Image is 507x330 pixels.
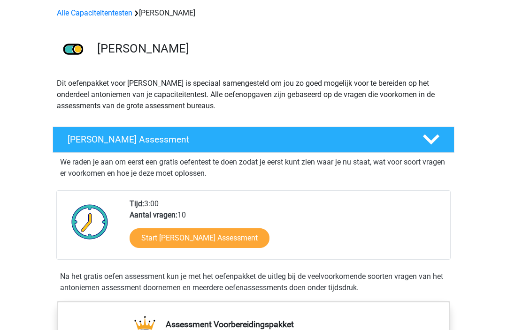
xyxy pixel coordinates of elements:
p: Dit oefenpakket voor [PERSON_NAME] is speciaal samengesteld om jou zo goed mogelijk voor te berei... [57,78,450,112]
img: antoniemen [53,30,93,70]
b: Tijd: [130,199,144,208]
div: [PERSON_NAME] [53,7,454,19]
img: Klok [66,198,114,245]
h4: [PERSON_NAME] Assessment [68,134,407,145]
b: Aantal vragen: [130,210,177,219]
a: [PERSON_NAME] Assessment [49,127,458,153]
div: Na het gratis oefen assessment kun je met het oefenpakket de uitleg bij de veelvoorkomende soorte... [56,271,451,293]
div: 3:00 10 [123,198,450,259]
a: Start [PERSON_NAME] Assessment [130,228,269,248]
a: Alle Capaciteitentesten [57,8,132,17]
h3: [PERSON_NAME] [97,41,447,56]
p: We raden je aan om eerst een gratis oefentest te doen zodat je eerst kunt zien waar je nu staat, ... [60,157,447,179]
